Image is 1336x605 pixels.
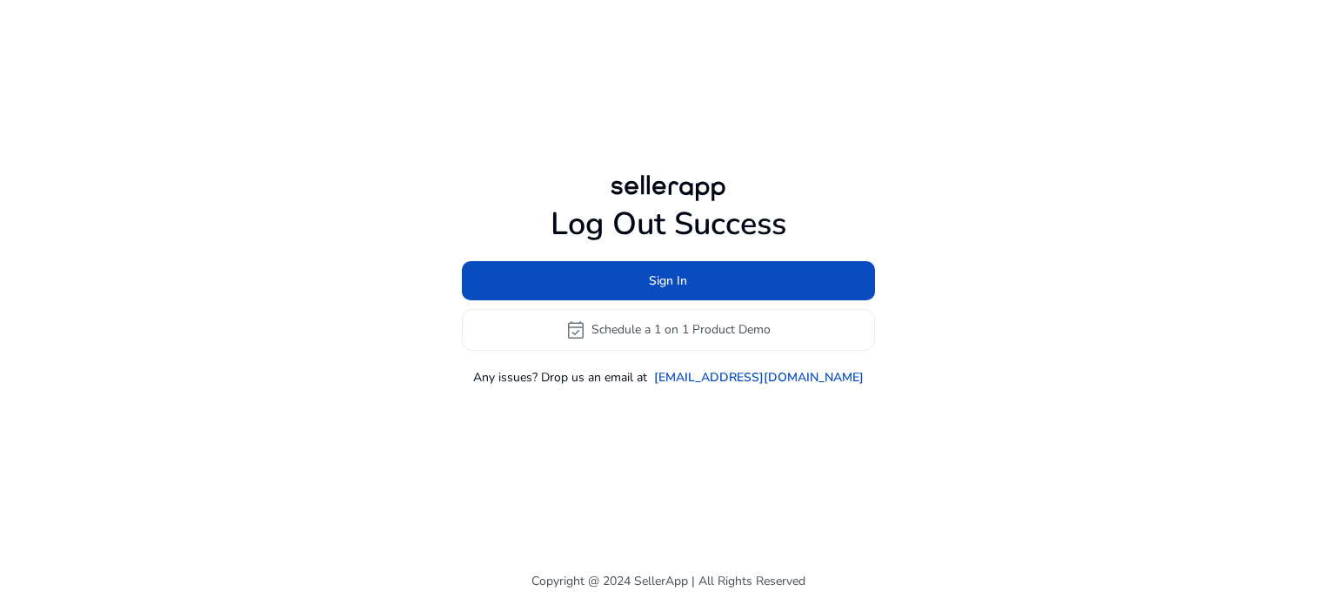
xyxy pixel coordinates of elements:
[649,272,687,290] span: Sign In
[462,205,875,243] h1: Log Out Success
[462,261,875,300] button: Sign In
[473,368,647,387] p: Any issues? Drop us an email at
[565,319,586,340] span: event_available
[654,368,864,387] a: [EMAIL_ADDRESS][DOMAIN_NAME]
[462,309,875,351] button: event_availableSchedule a 1 on 1 Product Demo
